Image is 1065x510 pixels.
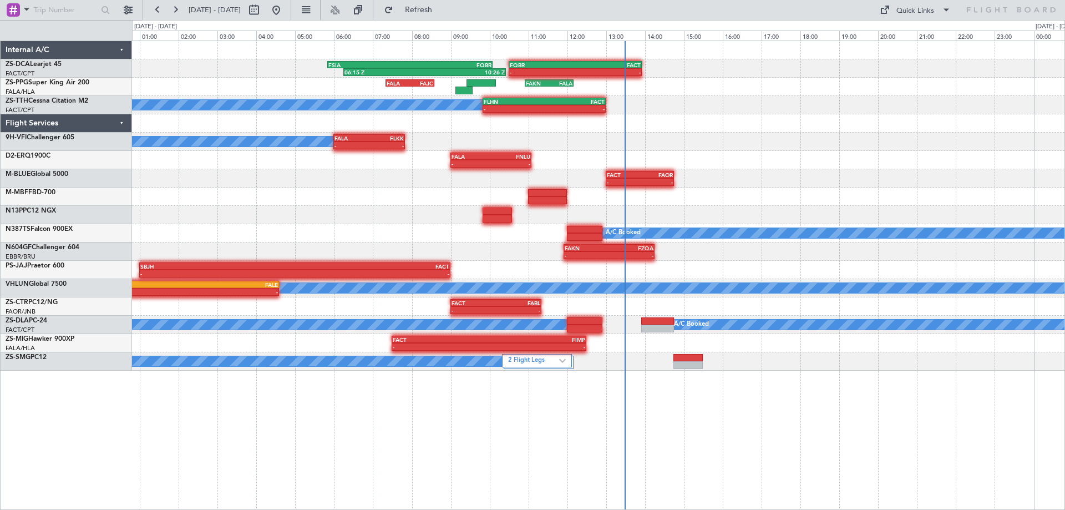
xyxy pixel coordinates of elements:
[6,61,30,68] span: ZS-DCA
[878,31,917,41] div: 20:00
[674,316,709,333] div: A/C Booked
[6,189,32,196] span: M-MBFF
[6,354,47,361] a: ZS-SMGPC12
[6,299,58,306] a: ZS-CTRPC12/NG
[484,98,544,105] div: FLHN
[6,153,31,159] span: D2-ERQ
[256,31,295,41] div: 04:00
[6,134,74,141] a: 9H-VFIChallenger 605
[607,171,640,178] div: FACT
[549,80,572,87] div: FALA
[6,326,34,334] a: FACT/CPT
[606,225,641,241] div: A/C Booked
[6,336,74,342] a: ZS-MIGHawker 900XP
[510,69,575,75] div: -
[452,153,491,160] div: FALA
[134,22,177,32] div: [DATE] - [DATE]
[510,62,575,68] div: FQBR
[723,31,762,41] div: 16:00
[609,252,653,259] div: -
[956,31,995,41] div: 22:00
[6,208,56,214] a: N13PPC12 NGX
[607,179,640,185] div: -
[295,31,334,41] div: 05:00
[800,31,839,41] div: 18:00
[995,31,1033,41] div: 23:00
[6,281,67,287] a: VHLUNGlobal 7500
[6,307,35,316] a: FAOR/JNB
[508,356,559,366] label: 2 Flight Legs
[496,307,540,314] div: -
[6,299,28,306] span: ZS-CTR
[52,289,278,295] div: -
[295,263,450,270] div: FACT
[6,171,31,178] span: M-BLUE
[328,62,410,68] div: FSIA
[6,253,35,261] a: EBBR/BRU
[606,31,645,41] div: 13:00
[344,69,425,75] div: 06:15 Z
[379,1,445,19] button: Refresh
[640,179,673,185] div: -
[575,62,641,68] div: FACT
[496,300,540,306] div: FABL
[609,245,653,251] div: FZQA
[490,31,529,41] div: 10:00
[412,31,451,41] div: 08:00
[6,61,62,68] a: ZS-DCALearjet 45
[489,336,585,343] div: FIMP
[6,189,55,196] a: M-MBFFBD-700
[410,80,433,87] div: FAJC
[529,31,567,41] div: 11:00
[6,244,32,251] span: N604GF
[387,80,410,87] div: FALA
[559,358,566,363] img: arrow-gray.svg
[896,6,934,17] div: Quick Links
[334,31,373,41] div: 06:00
[452,300,496,306] div: FACT
[917,31,956,41] div: 21:00
[451,31,490,41] div: 09:00
[334,135,369,142] div: FALA
[217,31,256,41] div: 03:00
[6,69,34,78] a: FACT/CPT
[575,69,641,75] div: -
[544,105,605,112] div: -
[762,31,800,41] div: 17:00
[6,79,28,86] span: ZS-PPG
[6,262,64,269] a: PS-JAJPraetor 600
[140,31,179,41] div: 01:00
[373,31,412,41] div: 07:00
[6,98,88,104] a: ZS-TTHCessna Citation M2
[295,270,450,277] div: -
[395,6,442,14] span: Refresh
[6,317,47,324] a: ZS-DLAPC-24
[565,245,609,251] div: FAKN
[645,31,684,41] div: 14:00
[6,226,73,233] a: N387TSFalcon 900EX
[6,134,27,141] span: 9H-VFI
[526,80,549,87] div: FAKN
[52,281,278,288] div: FALE
[565,252,609,259] div: -
[684,31,723,41] div: 15:00
[839,31,878,41] div: 19:00
[6,88,35,96] a: FALA/HLA
[6,354,31,361] span: ZS-SMG
[140,263,295,270] div: SBJH
[6,106,34,114] a: FACT/CPT
[6,98,28,104] span: ZS-TTH
[491,160,530,167] div: -
[640,171,673,178] div: FAOR
[6,208,23,214] span: N13P
[6,317,29,324] span: ZS-DLA
[6,281,29,287] span: VHLUN
[6,344,35,352] a: FALA/HLA
[452,307,496,314] div: -
[544,98,605,105] div: FACT
[393,344,489,350] div: -
[489,344,585,350] div: -
[6,226,31,233] span: N387TS
[189,5,241,15] span: [DATE] - [DATE]
[491,153,530,160] div: FNLU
